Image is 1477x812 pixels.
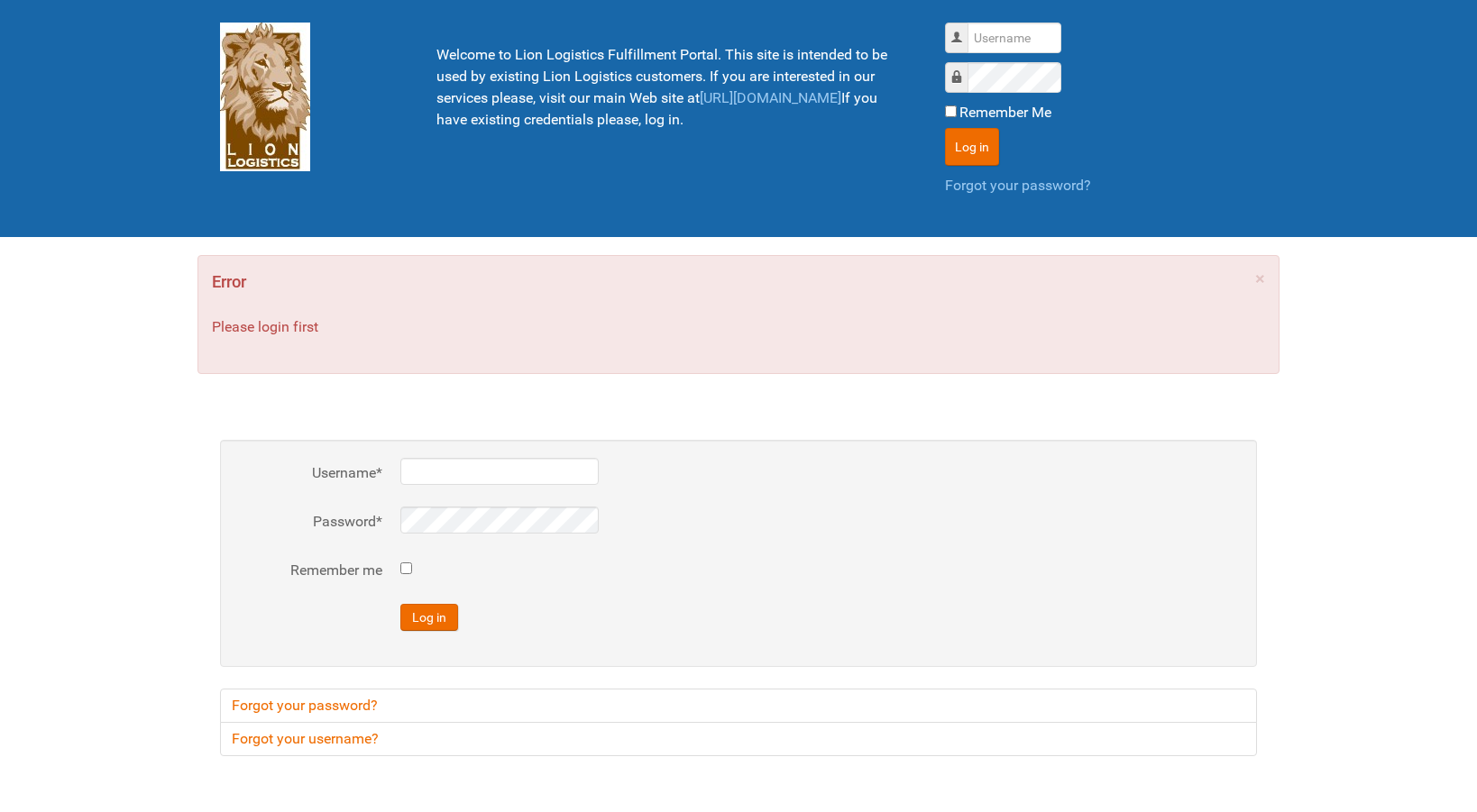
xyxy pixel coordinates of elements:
button: Log in [400,604,458,631]
label: Remember me [238,560,382,581]
img: Lion Logistics [220,23,310,171]
input: Username [968,23,1061,53]
label: Password [238,511,382,533]
label: Username [238,462,382,484]
a: Forgot your password? [220,689,1257,723]
button: Log in [945,128,999,166]
a: × [1255,269,1265,287]
a: Lion Logistics [220,87,310,105]
a: Forgot your username? [220,722,1257,756]
label: Password [963,68,964,68]
a: Forgot your password? [945,177,1091,194]
p: Welcome to Lion Logistics Fulfillment Portal. This site is intended to be used by existing Lion L... [436,44,900,131]
p: Please login first [212,316,1265,338]
a: [URL][DOMAIN_NAME] [700,89,841,106]
h4: Error [212,269,1265,295]
label: Remember Me [959,102,1051,123]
